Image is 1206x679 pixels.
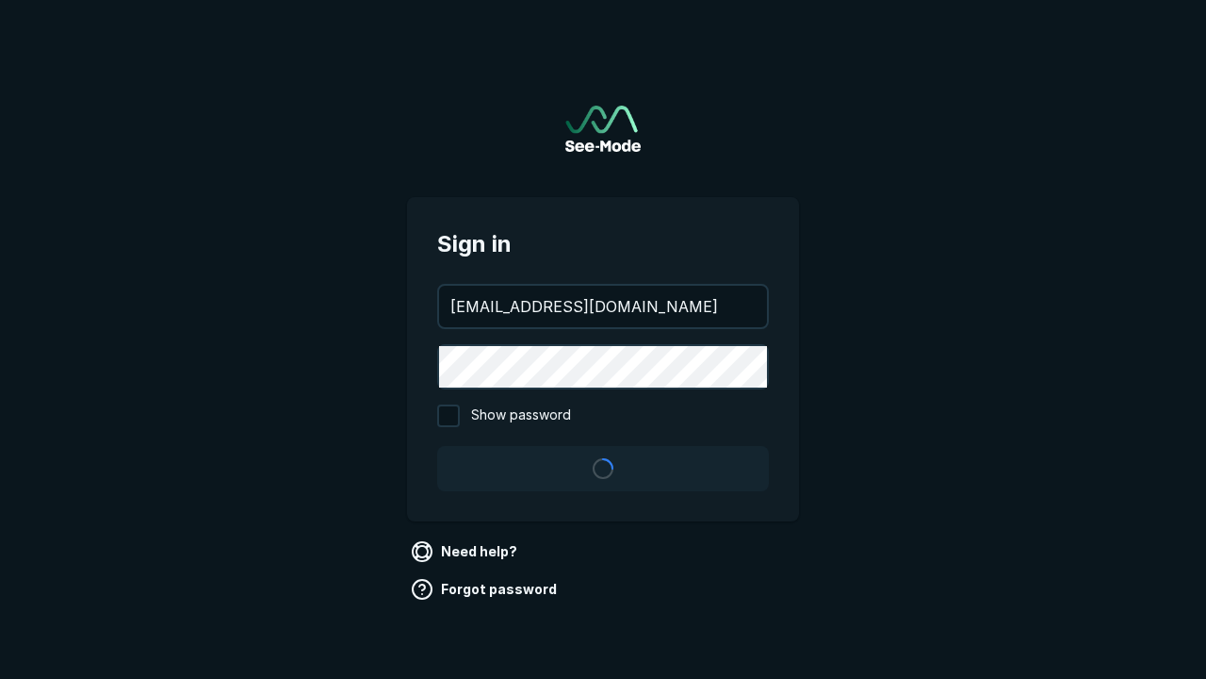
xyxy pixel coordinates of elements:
a: Need help? [407,537,525,567]
img: See-Mode Logo [565,106,641,152]
span: Show password [471,405,571,427]
input: your@email.com [439,286,767,327]
span: Sign in [437,227,769,261]
a: Go to sign in [565,106,641,152]
a: Forgot password [407,574,564,604]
